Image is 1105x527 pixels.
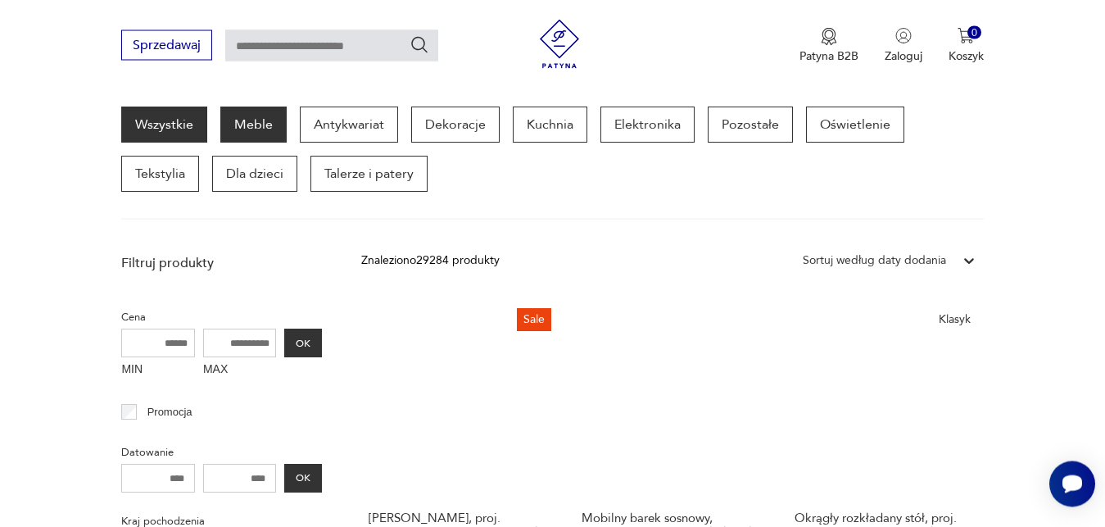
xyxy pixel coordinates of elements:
img: Ikona koszyka [958,28,974,44]
a: Antykwariat [300,107,398,143]
a: Oświetlenie [806,107,904,143]
p: Promocja [147,404,192,422]
div: Sortuj według daty dodania [803,252,946,270]
img: Patyna - sklep z meblami i dekoracjami vintage [535,20,584,69]
button: 0Koszyk [949,28,984,64]
a: Sprzedawaj [121,41,212,52]
button: OK [284,465,322,493]
a: Talerze i patery [310,157,428,193]
a: Wszystkie [121,107,207,143]
a: Meble [220,107,287,143]
button: Sprzedawaj [121,30,212,61]
p: Koszyk [949,48,984,64]
p: Filtruj produkty [121,255,322,273]
a: Dekoracje [411,107,500,143]
a: Tekstylia [121,157,199,193]
button: Szukaj [410,35,429,55]
img: Ikonka użytkownika [895,28,912,44]
label: MAX [203,358,277,384]
button: OK [284,329,322,358]
p: Zaloguj [885,48,922,64]
label: MIN [121,358,195,384]
a: Kuchnia [513,107,587,143]
div: Znaleziono 29284 produkty [361,252,500,270]
button: Patyna B2B [799,28,858,64]
p: Patyna B2B [799,48,858,64]
p: Cena [121,309,322,327]
img: Ikona medalu [821,28,837,46]
a: Dla dzieci [212,157,297,193]
div: 0 [967,26,981,40]
button: Zaloguj [885,28,922,64]
a: Elektronika [600,107,695,143]
a: Ikona medaluPatyna B2B [799,28,858,64]
p: Datowanie [121,444,322,462]
a: Pozostałe [708,107,793,143]
iframe: Smartsupp widget button [1049,461,1095,507]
